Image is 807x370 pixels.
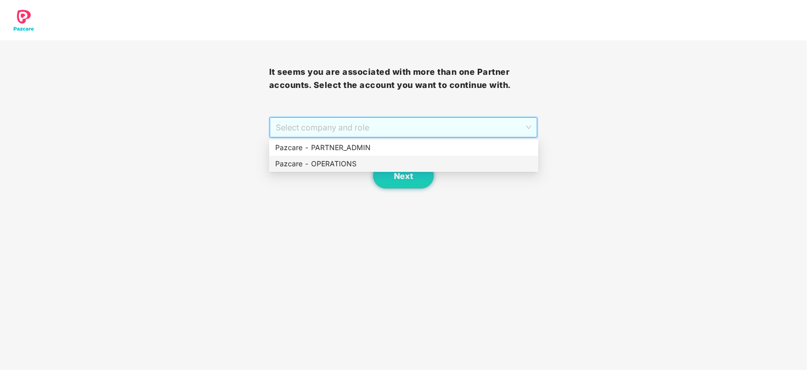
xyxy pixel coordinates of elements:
div: Pazcare - PARTNER_ADMIN [275,142,532,153]
div: Pazcare - PARTNER_ADMIN [269,140,538,156]
span: Select company and role [276,118,532,137]
h3: It seems you are associated with more than one Partner accounts. Select the account you want to c... [269,66,538,91]
div: Pazcare - OPERATIONS [269,156,538,172]
span: Next [394,171,413,181]
div: Pazcare - OPERATIONS [275,158,532,169]
button: Next [373,163,434,189]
